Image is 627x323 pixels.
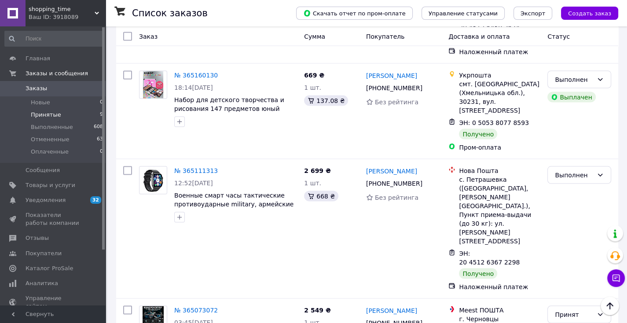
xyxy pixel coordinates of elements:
div: 137.08 ₴ [304,95,348,106]
span: Скачать отчет по пром-оплате [303,9,406,17]
div: Укрпошта [459,70,540,79]
a: [PERSON_NAME] [366,71,417,80]
a: [PERSON_NAME] [366,166,417,175]
span: Доставка и оплата [448,33,510,40]
span: Показатели работы компании [26,211,81,227]
span: Экспорт [521,10,545,17]
span: 0 [100,99,103,106]
button: Создать заказ [561,7,618,20]
img: Фото товару [139,167,167,193]
span: Оплаченные [31,148,69,156]
div: [PHONE_NUMBER] [364,177,424,189]
div: Наложенный платеж [459,282,540,291]
a: Фото товару [139,166,167,194]
span: Отмененные [31,136,69,143]
span: 0 [100,148,103,156]
div: Получено [459,128,497,139]
div: Пром-оплата [459,143,540,151]
button: Скачать отчет по пром-оплате [296,7,413,20]
div: Нова Пошта [459,166,540,175]
span: Управление статусами [429,10,498,17]
a: Военные смарт часы тактические противоударные military, армейские мужские smart с AMOLED-экраном ... [174,191,293,225]
span: Отзывы [26,234,49,242]
div: Meest ПОШТА [459,305,540,314]
span: 9 [100,111,103,119]
div: Наложенный платеж [459,47,540,56]
span: Без рейтинга [375,98,418,105]
a: Фото товару [139,70,167,99]
span: Без рейтинга [375,194,418,201]
span: 608 [94,123,103,131]
span: Заказ [139,33,158,40]
span: Управление сайтом [26,294,81,310]
span: ЭН: 0 5053 8077 8593 [459,119,529,126]
span: 12:52[DATE] [174,179,213,186]
button: Управление статусами [422,7,505,20]
span: Главная [26,55,50,62]
span: shopping_time [29,5,95,13]
span: Покупатель [366,33,405,40]
a: № 365160130 [174,71,218,78]
span: Заказы и сообщения [26,70,88,77]
a: № 365111313 [174,167,218,174]
img: Фото товару [143,71,164,98]
span: Сумма [304,33,325,40]
span: Новые [31,99,50,106]
span: Принятые [31,111,61,119]
a: Набор для детского творчества и рисования 147 предметов юный художник в алюминиевом чемодане Един... [174,96,293,129]
div: 668 ₴ [304,191,338,201]
div: смт. [GEOGRAPHIC_DATA] (Хмельницька обл.), 30231, вул. [STREET_ADDRESS] [459,79,540,114]
a: Создать заказ [552,9,618,16]
a: [PERSON_NAME] [366,306,417,315]
input: Поиск [4,31,104,47]
span: 63 [97,136,103,143]
div: Принят [555,309,593,319]
div: с. Петрашевка ([GEOGRAPHIC_DATA], [PERSON_NAME][GEOGRAPHIC_DATA].), Пункт приема-выдачи (до 30 кг... [459,175,540,245]
button: Экспорт [513,7,552,20]
span: 1 шт. [304,84,321,91]
span: Уведомления [26,196,66,204]
div: Выполнен [555,170,593,180]
span: Статус [547,33,570,40]
span: ЭН: 20 4512 6367 2298 [459,250,520,265]
span: Заказы [26,84,47,92]
div: [PHONE_NUMBER] [364,81,424,94]
span: Товары и услуги [26,181,75,189]
span: 18:14[DATE] [174,84,213,91]
h1: Список заказов [132,8,208,18]
span: Аналитика [26,279,58,287]
span: 1 шт. [304,179,321,186]
span: 32 [90,196,101,204]
div: Получено [459,268,497,279]
button: Наверх [601,297,619,315]
span: Выполненные [31,123,73,131]
span: 2 549 ₴ [304,306,331,313]
div: Выплачен [547,92,595,102]
a: № 365073072 [174,306,218,313]
span: Покупатели [26,250,62,257]
button: Чат с покупателем [607,269,625,287]
span: Создать заказ [568,10,611,17]
div: Ваш ID: 3918089 [29,13,106,21]
div: Выполнен [555,74,593,84]
span: Сообщения [26,166,60,174]
span: 2 699 ₴ [304,167,331,174]
span: 669 ₴ [304,71,324,78]
span: Каталог ProSale [26,264,73,272]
